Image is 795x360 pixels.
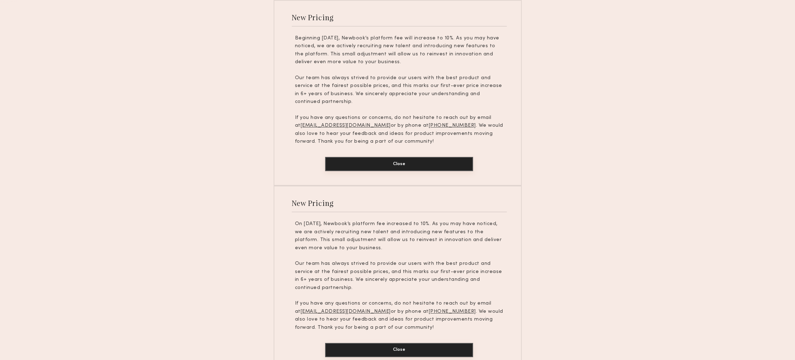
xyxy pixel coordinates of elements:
[295,74,504,106] p: Our team has always strived to provide our users with the best product and service at the fairest...
[295,220,504,252] p: On [DATE], Newbook’s platform fee increased to 10%. As you may have noticed, we are actively recr...
[292,12,334,22] div: New Pricing
[292,198,334,208] div: New Pricing
[301,123,391,128] u: [EMAIL_ADDRESS][DOMAIN_NAME]
[295,260,504,292] p: Our team has always strived to provide our users with the best product and service at the fairest...
[295,114,504,146] p: If you have any questions or concerns, do not hesitate to reach out by email at or by phone at . ...
[301,309,391,314] u: [EMAIL_ADDRESS][DOMAIN_NAME]
[429,123,476,128] u: [PHONE_NUMBER]
[429,309,476,314] u: [PHONE_NUMBER]
[325,157,473,171] button: Close
[295,34,504,66] p: Beginning [DATE], Newbook’s platform fee will increase to 10%. As you may have noticed, we are ac...
[325,343,473,357] button: Close
[295,300,504,332] p: If you have any questions or concerns, do not hesitate to reach out by email at or by phone at . ...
